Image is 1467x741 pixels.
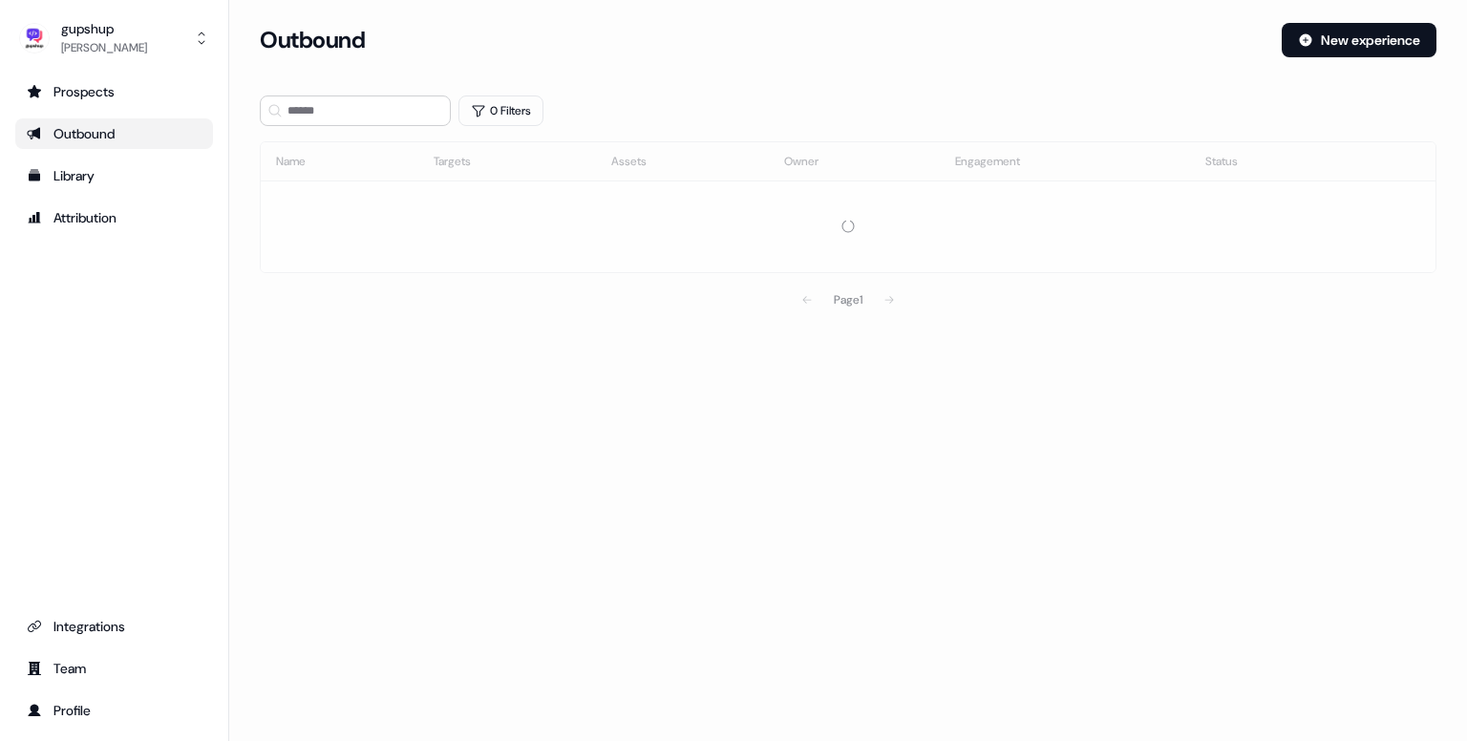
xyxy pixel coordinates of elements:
button: 0 Filters [458,95,543,126]
a: Go to integrations [15,611,213,642]
a: Go to team [15,653,213,684]
div: Team [27,659,202,678]
div: Outbound [27,124,202,143]
div: [PERSON_NAME] [61,38,147,57]
div: Attribution [27,208,202,227]
div: Prospects [27,82,202,101]
button: New experience [1282,23,1436,57]
a: Go to templates [15,160,213,191]
div: gupshup [61,19,147,38]
button: gupshup[PERSON_NAME] [15,15,213,61]
a: Go to prospects [15,76,213,107]
div: Integrations [27,617,202,636]
a: Go to attribution [15,202,213,233]
div: Library [27,166,202,185]
a: Go to outbound experience [15,118,213,149]
a: Go to profile [15,695,213,726]
h3: Outbound [260,26,365,54]
div: Profile [27,701,202,720]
